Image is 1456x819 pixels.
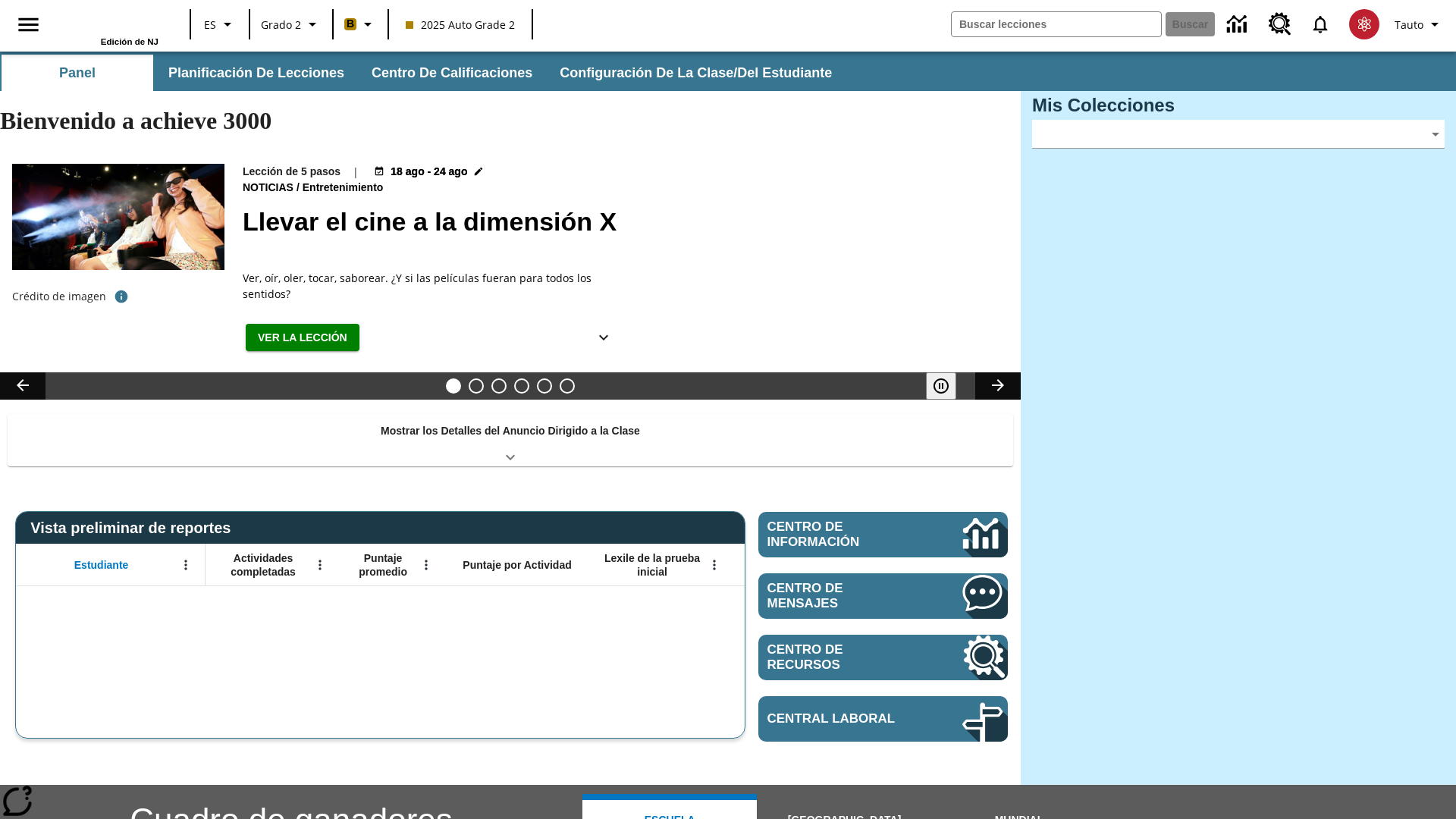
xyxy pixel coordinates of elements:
[359,55,544,91] button: Centro de calificaciones
[174,554,197,576] button: Abrir menú
[246,324,359,352] button: Ver la lección
[8,414,1013,466] div: Mostrar los Detalles del Anuncio Dirigido a la Clase
[758,696,1008,742] a: Central laboral
[767,642,917,673] span: Centro de recursos
[243,180,297,196] span: Noticias
[371,164,487,180] button: 18 ago - 24 ago Elegir fechas
[60,7,158,37] a: Portada
[12,164,224,270] img: El panel situado frente a los asientos rocía con agua nebulizada al feliz público en un cine equi...
[60,5,158,46] div: Portada
[309,554,331,576] button: Abrir menú
[303,180,387,196] span: Entretenimiento
[1389,11,1450,38] button: Perfil/Configuración
[74,558,129,572] span: Estudiante
[1340,5,1389,44] button: Escoja un nuevo avatar
[381,423,640,439] p: Mostrar los Detalles del Anuncio Dirigido a la Clase
[255,11,328,38] button: Grado: Grado 2, Elige un grado
[391,164,467,180] span: 18 ago - 24 ago
[767,581,917,611] span: Centro de mensajes
[1301,5,1340,44] a: Notificaciones
[758,573,1008,619] a: Centro de mensajes
[12,289,106,304] p: Crédito de imagen
[30,519,238,537] span: Vista preliminar de reportes
[1218,4,1260,45] a: Centro de información
[767,519,911,550] span: Centro de información
[196,11,244,38] button: Lenguaje: ES, Selecciona un idioma
[514,378,529,394] button: Diapositiva 4 ¿Los autos del futuro?
[261,17,301,33] span: Grado 2
[758,635,1008,680] a: Centro de recursos, Se abrirá en una pestaña nueva.
[703,554,726,576] button: Abrir menú
[975,372,1021,400] button: Carrusel de lecciones, seguir
[243,270,622,302] div: Ver, oír, oler, tocar, saborear. ¿Y si las películas fueran para todos los sentidos?
[106,283,136,310] button: Crédito de foto: The Asahi Shimbun vía Getty Images
[588,324,619,352] button: Ver más
[338,11,383,38] button: Boost El color de la clase es anaranjado claro. Cambiar el color de la clase.
[952,12,1161,36] input: Buscar campo
[491,378,507,394] button: Diapositiva 3 Modas que pasaron de moda
[101,37,158,46] span: Edición de NJ
[353,164,359,180] span: |
[156,55,356,91] button: Planificación de lecciones
[1032,95,1445,116] h3: Mis Colecciones
[204,17,216,33] span: ES
[406,17,515,33] span: 2025 Auto Grade 2
[758,512,1008,557] a: Centro de información
[926,372,971,400] div: Pausar
[767,711,917,726] span: Central laboral
[537,378,552,394] button: Diapositiva 5 ¿Cuál es la gran idea?
[2,55,153,91] button: Panel
[347,551,419,579] span: Puntaje promedio
[1260,4,1301,45] a: Centro de recursos, Se abrirá en una pestaña nueva.
[415,554,438,576] button: Abrir menú
[243,164,340,180] p: Lección de 5 pasos
[548,55,844,91] button: Configuración de la clase/del estudiante
[213,551,313,579] span: Actividades completadas
[243,202,1003,241] h2: Llevar el cine a la dimensión X
[347,14,354,33] span: B
[297,181,300,193] span: /
[469,378,484,394] button: Diapositiva 2 ¿Lo quieres con papas fritas?
[560,378,575,394] button: Diapositiva 6 Una idea, mucho trabajo
[463,558,571,572] span: Puntaje por Actividad
[926,372,956,400] button: Pausar
[1395,17,1423,33] span: Tauto
[6,2,51,47] button: Abrir el menú lateral
[446,378,461,394] button: Diapositiva 1 Llevar el cine a la dimensión X
[1349,9,1379,39] img: avatar image
[597,551,708,579] span: Lexile de la prueba inicial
